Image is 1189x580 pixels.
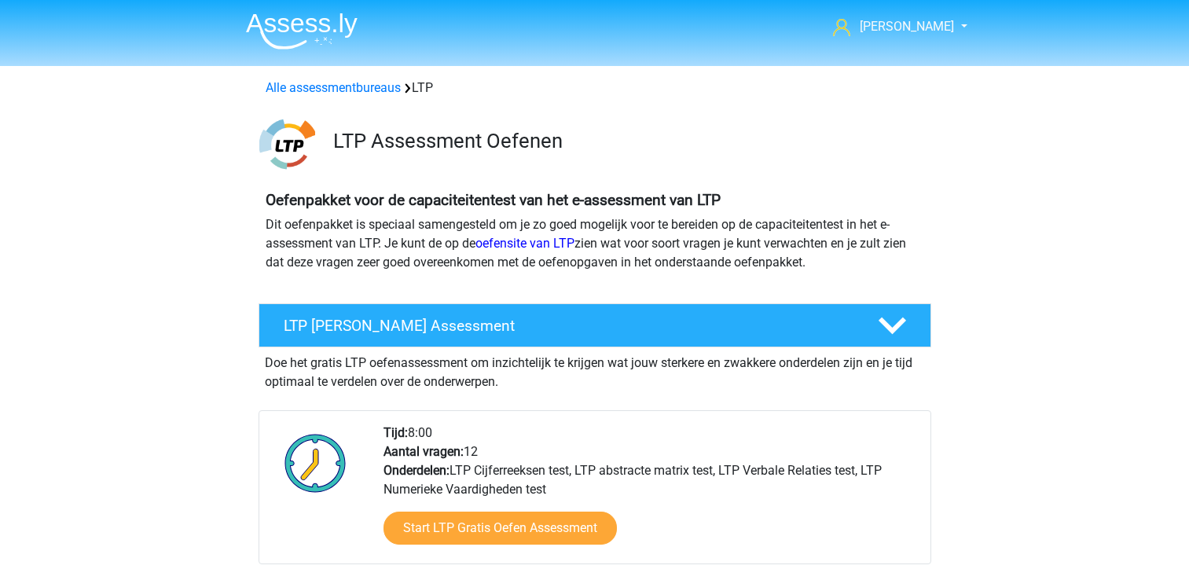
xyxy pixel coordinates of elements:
p: Dit oefenpakket is speciaal samengesteld om je zo goed mogelijk voor te bereiden op de capaciteit... [266,215,924,272]
div: 8:00 12 LTP Cijferreeksen test, LTP abstracte matrix test, LTP Verbale Relaties test, LTP Numerie... [372,424,930,563]
h4: LTP [PERSON_NAME] Assessment [284,317,853,335]
span: [PERSON_NAME] [860,19,954,34]
a: Alle assessmentbureaus [266,80,401,95]
a: [PERSON_NAME] [827,17,956,36]
a: oefensite van LTP [475,236,574,251]
h3: LTP Assessment Oefenen [333,129,919,153]
b: Tijd: [383,425,408,440]
div: Doe het gratis LTP oefenassessment om inzichtelijk te krijgen wat jouw sterkere en zwakkere onder... [259,347,931,391]
a: LTP [PERSON_NAME] Assessment [252,303,938,347]
b: Oefenpakket voor de capaciteitentest van het e-assessment van LTP [266,191,721,209]
img: Assessly [246,13,358,50]
b: Onderdelen: [383,463,450,478]
b: Aantal vragen: [383,444,464,459]
img: ltp.png [259,116,315,172]
img: Klok [276,424,355,502]
div: LTP [259,79,930,97]
a: Start LTP Gratis Oefen Assessment [383,512,617,545]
